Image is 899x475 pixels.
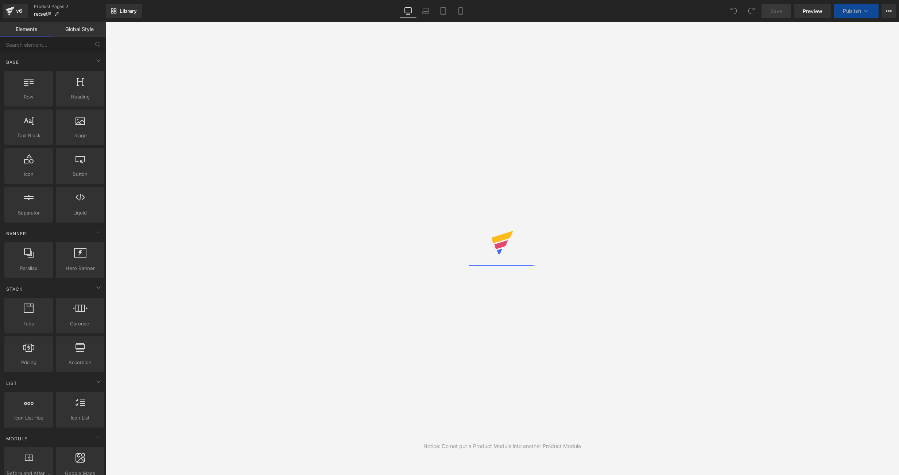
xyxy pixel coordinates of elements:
[7,170,51,178] span: Icon
[15,6,24,16] div: v6
[5,380,18,387] span: List
[106,4,142,18] a: New Library
[5,230,27,237] span: Banner
[417,4,434,18] a: Laptop
[794,4,831,18] a: Preview
[423,442,581,450] div: Notice: Do not put a Product Module into another Product Module
[58,209,102,217] span: Liquid
[120,8,137,14] span: Library
[434,4,452,18] a: Tablet
[58,93,102,101] span: Heading
[744,4,759,18] button: Redo
[58,132,102,139] span: Image
[58,170,102,178] span: Button
[803,7,822,15] span: Preview
[399,4,417,18] a: Desktop
[58,320,102,328] span: Carousel
[843,8,861,14] span: Publish
[7,359,51,366] span: Pricing
[34,11,51,17] span: re:set®
[7,414,51,422] span: Icon List Hoz
[58,264,102,272] span: Hero Banner
[726,4,741,18] button: Undo
[7,320,51,328] span: Tabs
[770,7,782,15] span: Save
[58,414,102,422] span: Icon List
[58,359,102,366] span: Accordion
[5,286,23,293] span: Stack
[881,4,896,18] button: More
[3,4,28,18] a: v6
[452,4,469,18] a: Mobile
[7,209,51,217] span: Separator
[34,4,106,9] a: Product Pages
[834,4,879,18] button: Publish
[7,132,51,139] span: Text Block
[7,264,51,272] span: Parallax
[7,93,51,101] span: Row
[53,22,106,36] a: Global Style
[5,59,20,66] span: Base
[5,435,28,442] span: Module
